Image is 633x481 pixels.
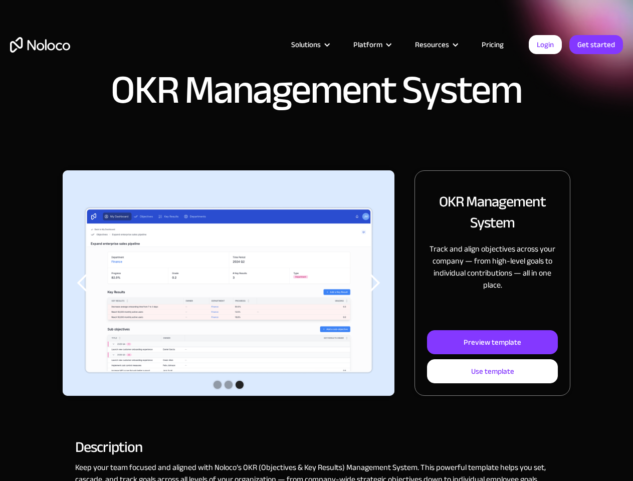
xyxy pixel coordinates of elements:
[279,38,341,51] div: Solutions
[291,38,321,51] div: Solutions
[427,191,558,233] h2: OKR Management System
[214,381,222,389] div: Show slide 1 of 3
[236,381,244,389] div: Show slide 3 of 3
[353,38,382,51] div: Platform
[10,37,70,53] a: home
[469,38,516,51] a: Pricing
[111,70,522,110] h1: OKR Management System
[63,170,394,396] div: 3 of 3
[464,336,521,349] div: Preview template
[569,35,623,54] a: Get started
[354,170,394,396] div: next slide
[225,381,233,389] div: Show slide 2 of 3
[63,170,394,396] div: carousel
[415,38,449,51] div: Resources
[427,359,558,383] a: Use template
[402,38,469,51] div: Resources
[75,442,558,451] h2: Description
[63,170,103,396] div: previous slide
[471,365,514,378] div: Use template
[529,35,562,54] a: Login
[341,38,402,51] div: Platform
[427,330,558,354] a: Preview template
[427,243,558,291] p: Track and align objectives across your company — from high-level goals to individual contribution...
